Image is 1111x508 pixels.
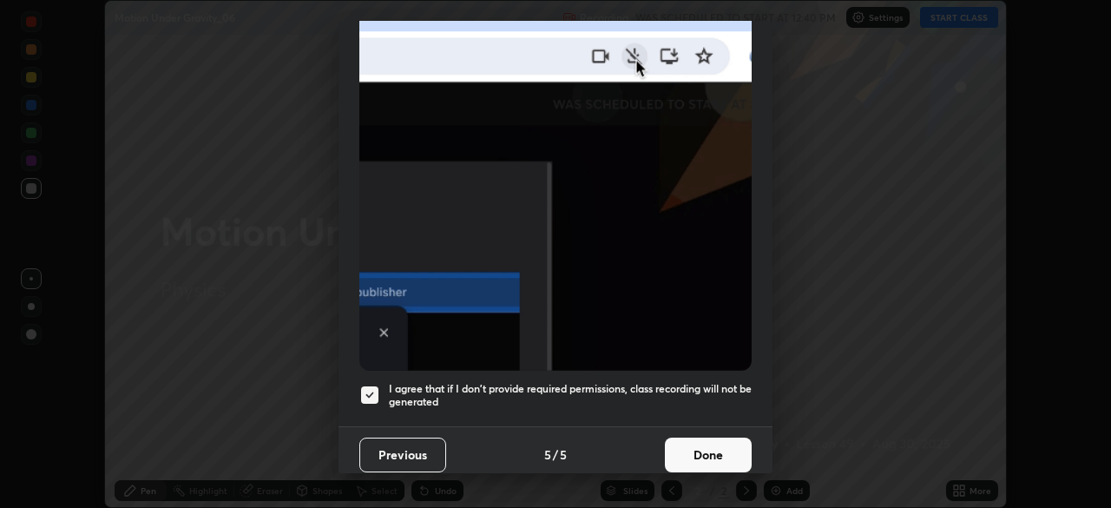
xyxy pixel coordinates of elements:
[560,445,567,464] h4: 5
[553,445,558,464] h4: /
[359,438,446,472] button: Previous
[665,438,752,472] button: Done
[544,445,551,464] h4: 5
[389,382,752,409] h5: I agree that if I don't provide required permissions, class recording will not be generated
